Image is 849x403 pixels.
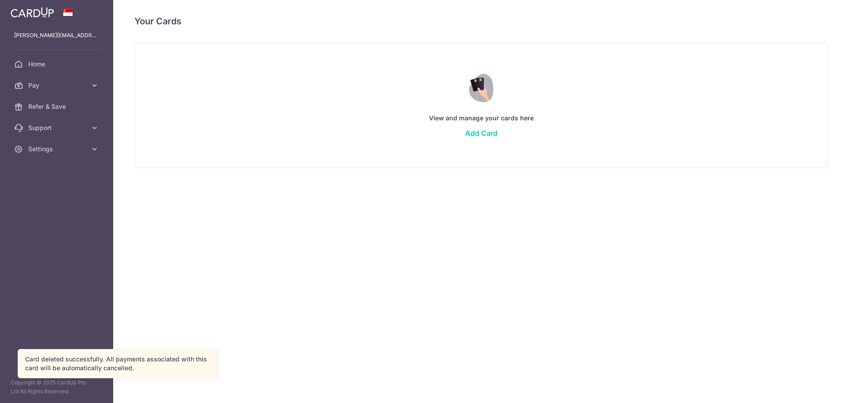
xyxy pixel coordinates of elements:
span: Refer & Save [28,102,87,111]
span: Pay [28,81,87,90]
iframe: Opens a widget where you can find more information [792,376,840,399]
h4: Your Cards [134,14,181,28]
span: Home [28,60,87,69]
img: Credit Card [462,74,500,102]
a: Add Card [465,129,497,138]
span: Settings [28,145,87,154]
p: View and manage your cards here [153,113,810,123]
div: Card deleted successfully. All payments associated with this card will be automatically cancelled. [25,355,208,372]
span: Support [28,123,87,132]
img: CardUp [11,7,54,18]
p: [PERSON_NAME][EMAIL_ADDRESS][DOMAIN_NAME] [14,31,99,40]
